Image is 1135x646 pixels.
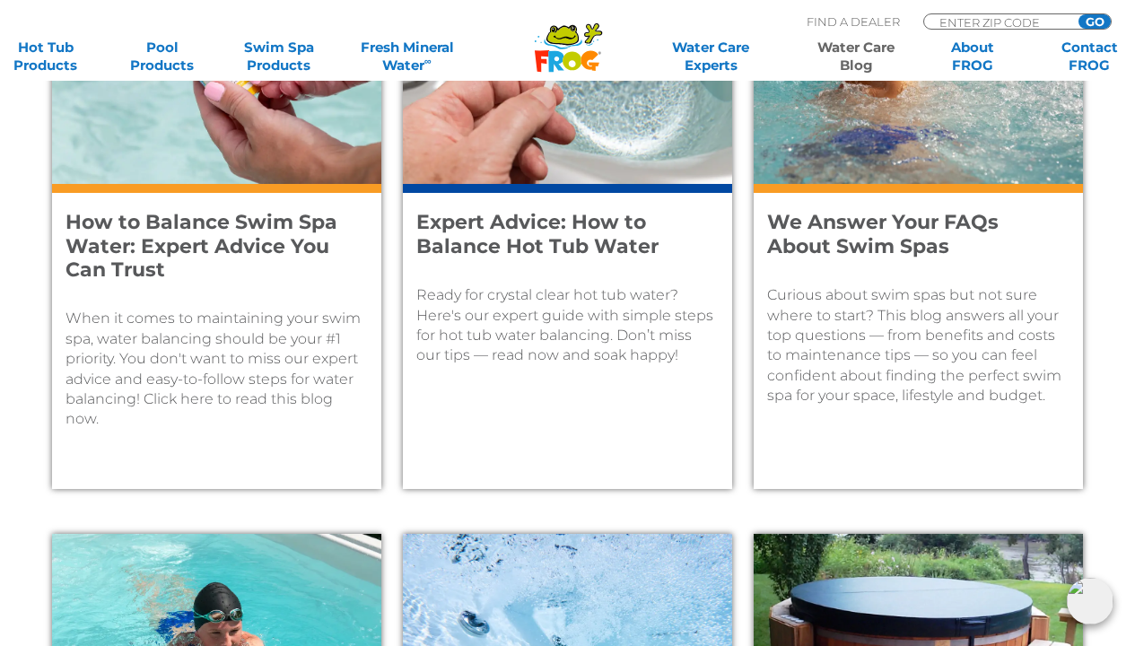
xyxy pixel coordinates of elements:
[637,39,784,74] a: Water CareExperts
[1078,14,1111,29] input: GO
[811,39,902,74] a: Water CareBlog
[65,309,368,429] p: When it comes to maintaining your swim spa, water balancing should be your #1 priority. You don't...
[65,211,344,282] h4: How to Balance Swim Spa Water: Expert Advice You Can Trust
[767,285,1070,406] p: Curious about swim spas but not sure where to start? This blog answers all your top questions — f...
[416,285,719,366] p: Ready for crystal clear hot tub water? Here's our expert guide with simple steps for hot tub wate...
[424,55,432,67] sup: ∞
[807,13,900,30] p: Find A Dealer
[233,39,324,74] a: Swim SpaProducts
[1067,578,1113,624] img: openIcon
[1044,39,1135,74] a: ContactFROG
[938,14,1059,30] input: Zip Code Form
[350,39,464,74] a: Fresh MineralWater∞
[117,39,207,74] a: PoolProducts
[928,39,1018,74] a: AboutFROG
[416,211,694,258] h4: Expert Advice: How to Balance Hot Tub Water
[767,211,1045,258] h4: We Answer Your FAQs About Swim Spas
